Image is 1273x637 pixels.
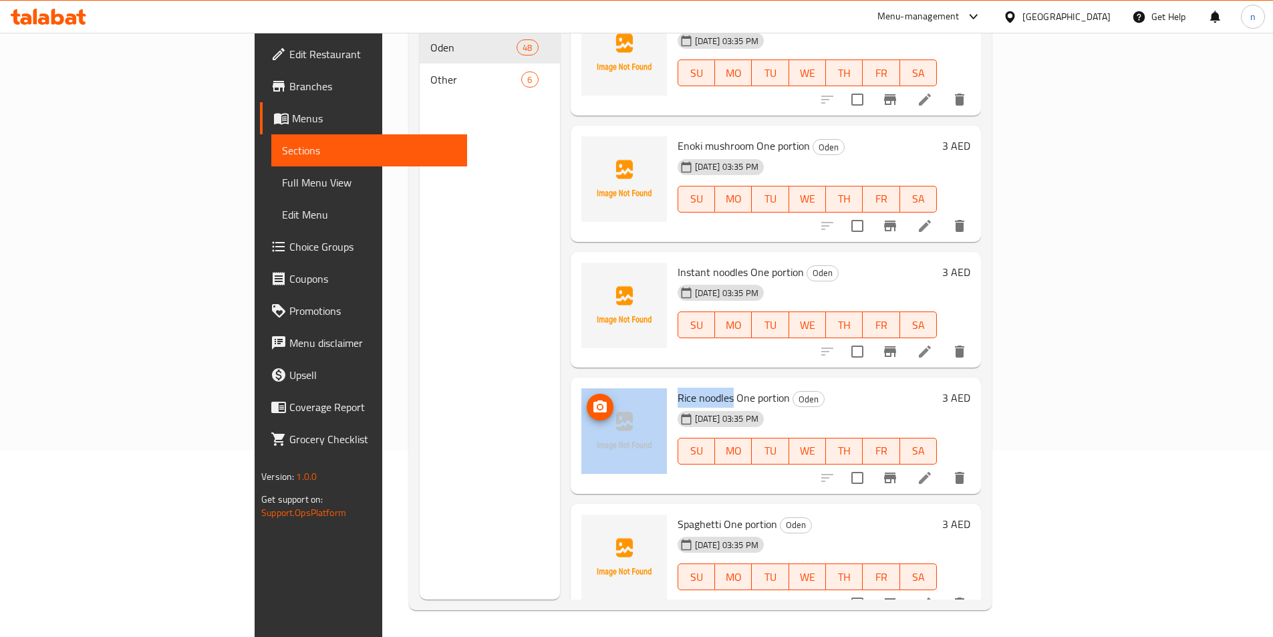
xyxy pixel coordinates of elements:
[715,438,752,465] button: MO
[684,315,710,335] span: SU
[289,303,456,319] span: Promotions
[752,438,789,465] button: TU
[289,367,456,383] span: Upsell
[752,563,789,590] button: TU
[260,327,467,359] a: Menu disclaimer
[757,441,783,461] span: TU
[942,515,970,533] h6: 3 AED
[690,160,764,173] span: [DATE] 03:35 PM
[826,438,863,465] button: TH
[917,344,933,360] a: Edit menu item
[863,186,899,213] button: FR
[868,63,894,83] span: FR
[900,438,937,465] button: SA
[684,567,710,587] span: SU
[581,136,667,222] img: Enoki mushroom One portion
[831,189,857,209] span: TH
[282,207,456,223] span: Edit Menu
[517,41,537,54] span: 48
[521,72,538,88] div: items
[720,63,746,83] span: MO
[720,567,746,587] span: MO
[863,311,899,338] button: FR
[430,72,522,88] div: Other
[420,26,560,101] nav: Menu sections
[795,63,821,83] span: WE
[752,186,789,213] button: TU
[795,189,821,209] span: WE
[944,588,976,620] button: delete
[261,491,323,508] span: Get support on:
[752,59,789,86] button: TU
[780,517,812,533] div: Oden
[789,59,826,86] button: WE
[917,218,933,234] a: Edit menu item
[289,335,456,351] span: Menu disclaimer
[715,563,752,590] button: MO
[271,166,467,199] a: Full Menu View
[678,186,715,213] button: SU
[261,468,294,485] span: Version:
[757,315,783,335] span: TU
[690,287,764,299] span: [DATE] 03:35 PM
[757,63,783,83] span: TU
[843,590,871,618] span: Select to update
[868,315,894,335] span: FR
[905,441,932,461] span: SA
[900,563,937,590] button: SA
[793,391,825,407] div: Oden
[863,563,899,590] button: FR
[289,78,456,94] span: Branches
[581,263,667,348] img: Instant noodles One portion
[868,567,894,587] span: FR
[900,311,937,338] button: SA
[905,189,932,209] span: SA
[720,315,746,335] span: MO
[289,431,456,447] span: Grocery Checklist
[826,311,863,338] button: TH
[522,74,537,86] span: 6
[289,399,456,415] span: Coverage Report
[715,311,752,338] button: MO
[684,63,710,83] span: SU
[942,263,970,281] h6: 3 AED
[678,262,804,282] span: Instant noodles One portion
[843,212,871,240] span: Select to update
[260,295,467,327] a: Promotions
[289,46,456,62] span: Edit Restaurant
[260,263,467,295] a: Coupons
[296,468,317,485] span: 1.0.0
[843,86,871,114] span: Select to update
[678,438,715,465] button: SU
[781,517,811,533] span: Oden
[795,441,821,461] span: WE
[260,423,467,455] a: Grocery Checklist
[863,59,899,86] button: FR
[789,311,826,338] button: WE
[715,186,752,213] button: MO
[900,186,937,213] button: SA
[826,59,863,86] button: TH
[831,441,857,461] span: TH
[420,63,560,96] div: Other6
[581,388,667,474] img: Rice noodles One portion
[678,563,715,590] button: SU
[795,315,821,335] span: WE
[877,9,960,25] div: Menu-management
[261,504,346,521] a: Support.OpsPlatform
[874,462,906,494] button: Branch-specific-item
[587,394,613,420] button: upload picture
[807,265,838,281] span: Oden
[690,539,764,551] span: [DATE] 03:35 PM
[684,441,710,461] span: SU
[905,567,932,587] span: SA
[900,59,937,86] button: SA
[843,338,871,366] span: Select to update
[843,464,871,492] span: Select to update
[917,92,933,108] a: Edit menu item
[271,134,467,166] a: Sections
[260,359,467,391] a: Upsell
[282,174,456,190] span: Full Menu View
[831,63,857,83] span: TH
[917,470,933,486] a: Edit menu item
